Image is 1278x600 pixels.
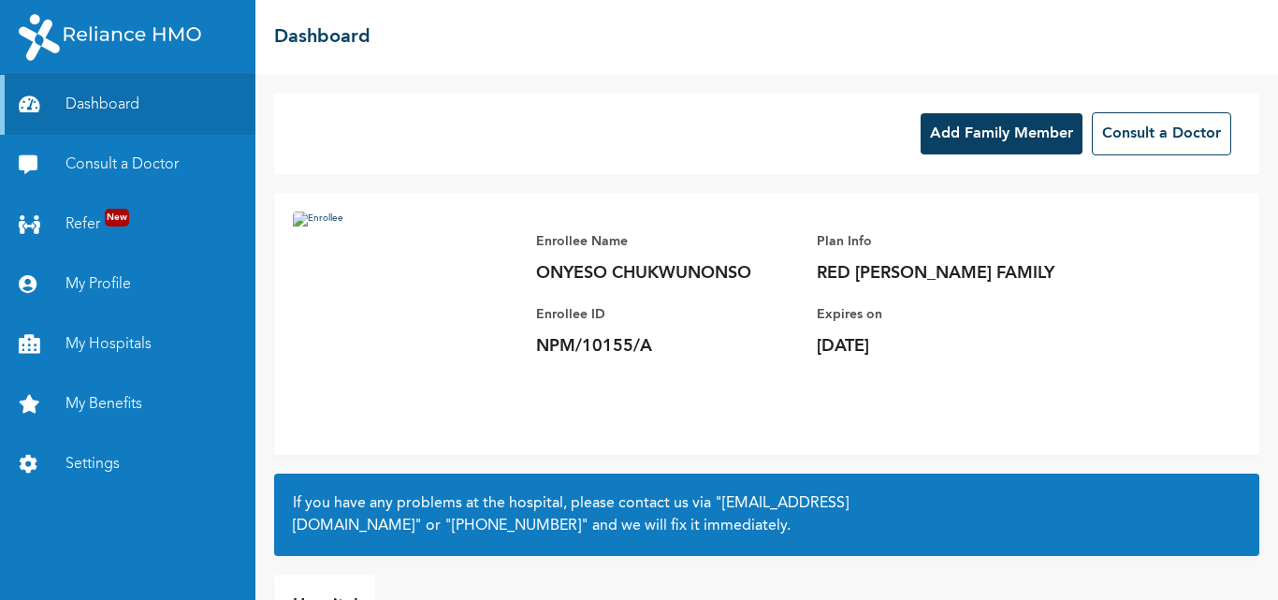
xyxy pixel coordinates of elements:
a: "[PHONE_NUMBER]" [444,519,588,534]
p: Expires on [817,303,1079,326]
img: Enrollee [293,212,517,436]
p: RED [PERSON_NAME] FAMILY [817,262,1079,285]
p: Enrollee ID [536,303,798,326]
h2: If you have any problems at the hospital, please contact us via or and we will fix it immediately. [293,492,1241,537]
p: NPM/10155/A [536,335,798,358]
p: [DATE] [817,335,1079,358]
h2: Dashboard [274,23,370,51]
p: Plan Info [817,230,1079,253]
button: Add Family Member [921,113,1082,154]
button: Consult a Doctor [1092,112,1231,155]
img: RelianceHMO's Logo [19,14,201,61]
p: Enrollee Name [536,230,798,253]
p: ONYESO CHUKWUNONSO [536,262,798,285]
span: New [105,209,129,227]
